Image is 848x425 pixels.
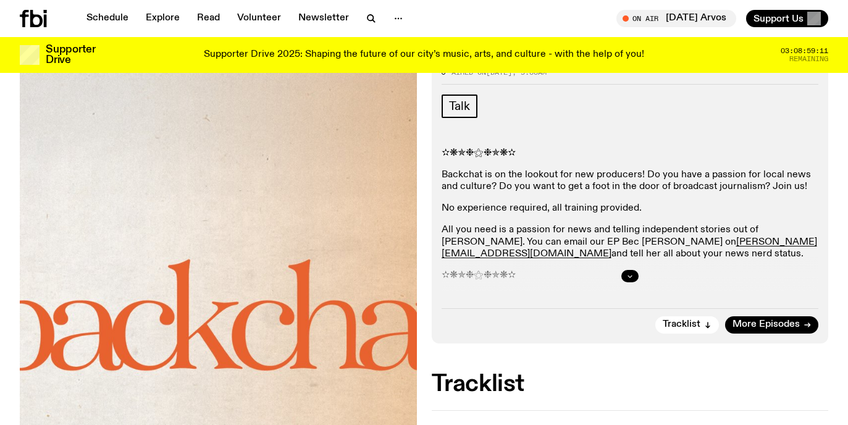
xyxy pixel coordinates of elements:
button: Tracklist [655,316,719,334]
p: All you need is a passion for news and telling independent stories out of [PERSON_NAME]. You can ... [442,224,819,260]
button: Support Us [746,10,828,27]
a: Explore [138,10,187,27]
span: Support Us [754,13,804,24]
p: Backchat is on the lookout for new producers! Do you have a passion for local news and culture? D... [442,169,819,193]
a: Newsletter [291,10,356,27]
p: Supporter Drive 2025: Shaping the future of our city’s music, arts, and culture - with the help o... [204,49,644,61]
a: Volunteer [230,10,288,27]
p: ✫❋✯❉⚝❉✯❋✫ [442,148,819,159]
h2: Tracklist [432,373,829,395]
span: More Episodes [733,320,800,329]
a: Talk [442,95,477,118]
button: On Air[DATE] Arvos [616,10,736,27]
span: Talk [449,99,470,113]
a: Schedule [79,10,136,27]
a: Read [190,10,227,27]
a: More Episodes [725,316,818,334]
span: Remaining [789,56,828,62]
span: 03:08:59:11 [781,48,828,54]
p: No experience required, all training provided. [442,203,819,214]
h3: Supporter Drive [46,44,95,65]
span: Tracklist [663,320,700,329]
